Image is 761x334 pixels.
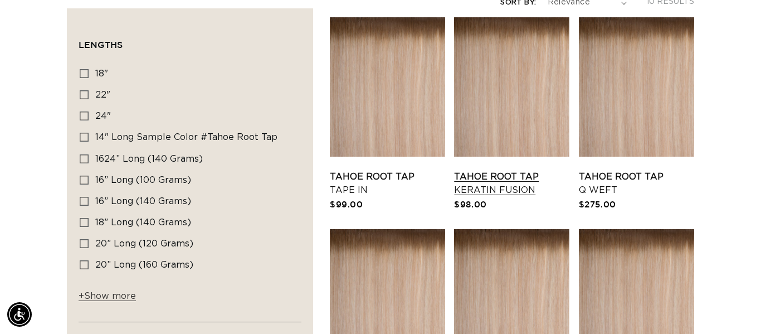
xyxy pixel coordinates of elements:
span: 16” Long (100 grams) [95,176,191,185]
span: 16” Long (140 grams) [95,197,191,206]
span: 22" [95,90,110,99]
a: Tahoe Root Tap Tape In [330,170,445,197]
span: Lengths [79,40,123,50]
summary: Lengths (0 selected) [79,20,301,60]
span: Show more [79,292,136,301]
span: 20” Long (160 grams) [95,260,193,269]
span: 24" [95,112,111,120]
span: + [79,292,84,301]
iframe: Chat Widget [705,280,761,334]
span: 1624” Long (140 grams) [95,154,203,163]
span: 14" Long Sample Color #Tahoe Root Tap [95,133,277,142]
span: 20” Long (120 grams) [95,239,193,248]
a: Tahoe Root Tap Q Weft [579,170,694,197]
button: Show more [79,291,139,308]
span: 18" [95,69,108,78]
span: 18” Long (140 grams) [95,218,191,227]
a: Tahoe Root Tap Keratin Fusion [454,170,569,197]
div: Accessibility Menu [7,302,32,327]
